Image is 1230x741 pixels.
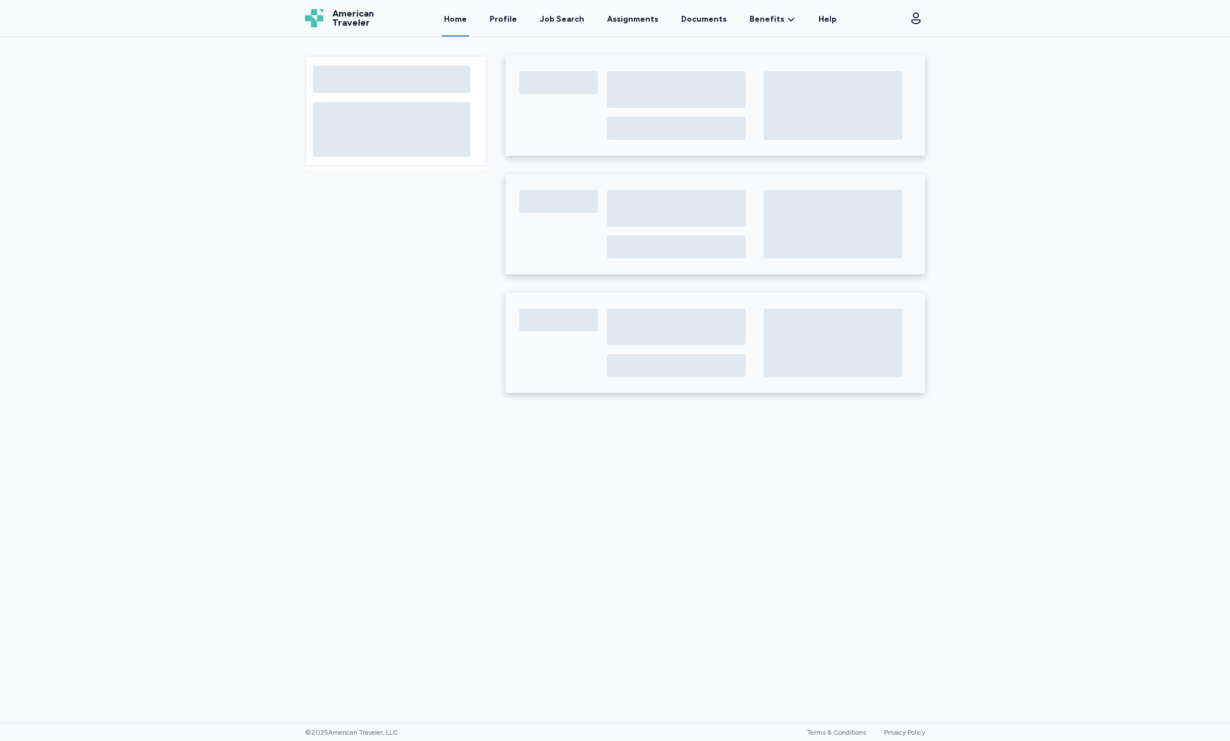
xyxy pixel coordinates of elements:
a: Terms & Conditions [807,728,866,736]
span: © 2025 American Traveler, LLC [305,728,398,737]
a: Home [442,1,469,37]
img: Logo [305,9,323,27]
span: American Traveler [332,9,374,27]
span: Benefits [750,14,784,25]
a: Privacy Policy [884,728,925,736]
a: Benefits [750,14,796,25]
div: Job Search [540,14,584,25]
